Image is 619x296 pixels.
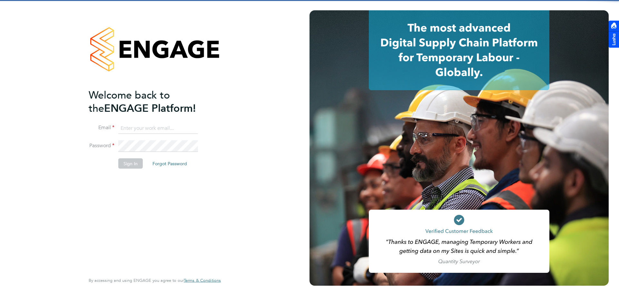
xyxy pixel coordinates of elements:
[89,124,114,131] label: Email
[184,278,221,283] a: Terms & Conditions
[89,142,114,149] label: Password
[118,158,143,169] button: Sign In
[89,88,214,115] h2: ENGAGE Platform!
[89,278,221,283] span: By accessing and using ENGAGE you agree to our
[147,158,192,169] button: Forgot Password
[89,89,170,114] span: Welcome back to the
[118,122,198,134] input: Enter your work email...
